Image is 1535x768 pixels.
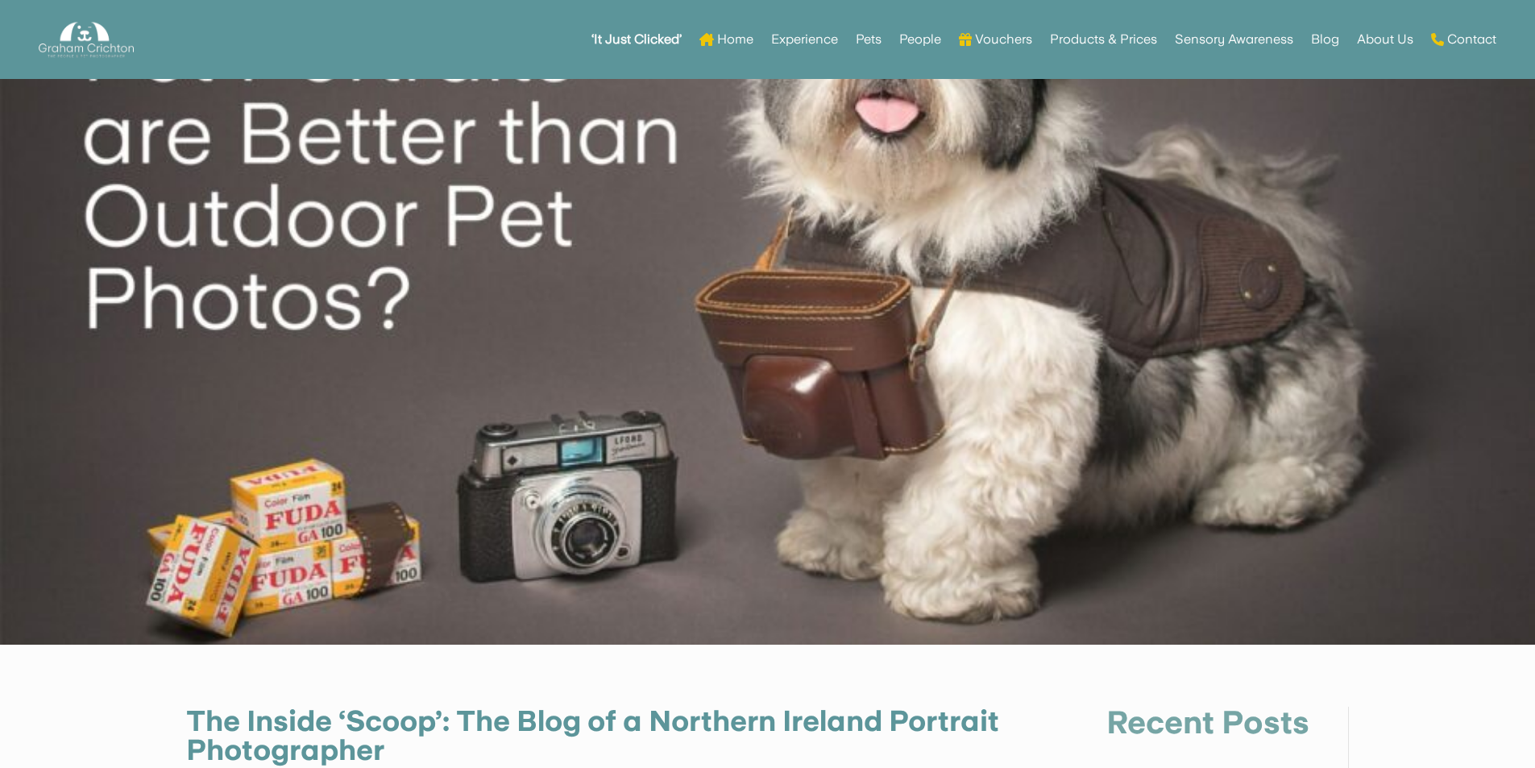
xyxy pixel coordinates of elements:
[1050,8,1157,71] a: Products & Prices
[959,8,1032,71] a: Vouchers
[699,8,753,71] a: Home
[771,8,838,71] a: Experience
[1431,8,1496,71] a: Contact
[1357,8,1413,71] a: About Us
[39,18,134,62] img: Graham Crichton Photography Logo
[1175,8,1293,71] a: Sensory Awareness
[1106,707,1324,746] h2: Recent Posts
[591,34,682,45] strong: ‘It Just Clicked’
[856,8,882,71] a: Pets
[1311,8,1339,71] a: Blog
[899,8,941,71] a: People
[591,8,682,71] a: ‘It Just Clicked’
